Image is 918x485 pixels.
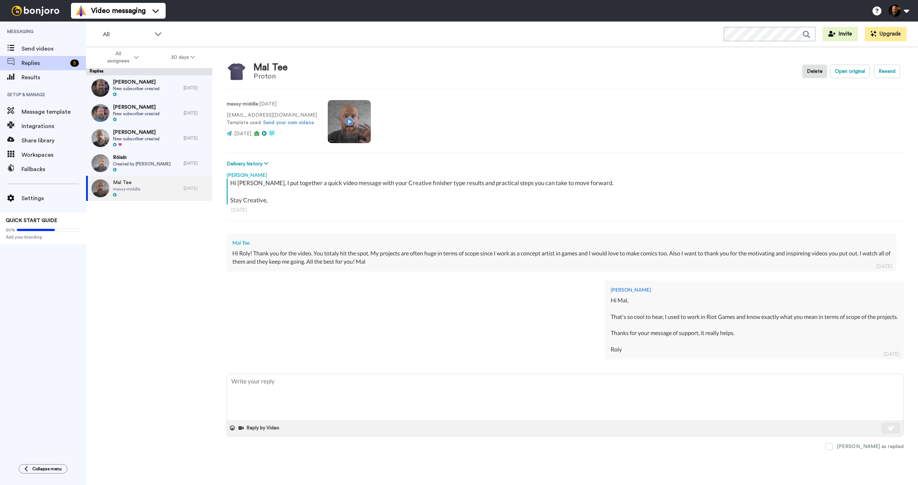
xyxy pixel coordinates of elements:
button: All assignees [87,47,155,67]
button: Delete [802,65,827,78]
span: Results [22,73,86,82]
p: : [DATE] [227,100,317,108]
button: Invite [823,27,858,41]
span: Video messaging [91,6,146,16]
img: Image of Mal Tee [227,62,246,81]
div: [DATE] [184,160,209,166]
span: [PERSON_NAME] [113,129,160,136]
span: Add your branding [6,234,80,240]
div: Mal Tee [232,239,891,246]
span: Share library [22,136,86,145]
button: Upgrade [865,27,907,41]
div: [DATE] [876,263,892,270]
div: [PERSON_NAME] [227,168,904,179]
img: bj-logo-header-white.svg [9,6,62,16]
span: Róisín [113,154,171,161]
span: Settings [22,194,86,203]
button: Resend [874,65,900,78]
div: [DATE] [184,185,209,191]
span: New subscriber created [113,86,160,91]
div: [DATE] [184,85,209,91]
div: [PERSON_NAME] [611,286,898,293]
span: Workspaces [22,151,86,159]
a: [PERSON_NAME]New subscriber created[DATE] [86,126,212,151]
span: QUICK START GUIDE [6,218,57,223]
img: vm-color.svg [75,5,87,17]
div: 5 [70,60,79,67]
img: 4fdba7da-6853-45f6-bad0-99c04b3c0d12-thumb.jpg [91,154,109,172]
strong: messy-middle [227,102,258,107]
div: Hi [PERSON_NAME], I put together a quick video message with your Creative finisher type results a... [230,179,902,204]
img: b08d9885-6922-4c62-885e-383dd6a2f5e0-thumb.jpg [91,129,109,147]
p: [EMAIL_ADDRESS][DOMAIN_NAME] Template used: [227,112,317,127]
button: 30 days [155,51,211,64]
div: Proton [254,72,288,80]
div: [PERSON_NAME] as replied [837,443,904,450]
button: Collapse menu [19,464,67,474]
button: Reply by Video [238,423,281,433]
a: [PERSON_NAME]New subscriber created[DATE] [86,75,212,100]
div: [DATE] [231,206,899,213]
button: Delivery history [227,160,270,168]
span: All [103,30,151,39]
span: Message template [22,108,86,116]
span: Collapse menu [32,466,62,472]
div: Mal Tee [254,62,288,73]
span: Integrations [22,122,86,131]
a: RóisínCreated by [PERSON_NAME][DATE] [86,151,212,176]
button: Open original [830,65,870,78]
span: Created by [PERSON_NAME] [113,161,171,167]
div: Replies [86,68,212,75]
span: [PERSON_NAME] [113,104,160,111]
span: messy-middle [113,186,140,192]
div: [DATE] [184,110,209,116]
div: [DATE] [884,350,899,358]
a: Send your own videos [263,120,314,125]
span: Replies [22,59,67,67]
span: 60% [6,227,15,233]
span: Fallbacks [22,165,86,174]
img: 127685a6-9000-4233-803e-0fb62c744a5c-thumb.jpg [91,79,109,97]
span: Mal Tee [113,179,140,186]
span: New subscriber created [113,136,160,142]
a: Mal Teemessy-middle[DATE] [86,176,212,201]
div: Hi Mal, That's so cool to hear, I used to work in Riot Games and know exactly what you mean in te... [611,296,898,354]
span: [PERSON_NAME] [113,79,160,86]
span: New subscriber created [113,111,160,117]
img: f9fe80a6-8ada-4528-8a4a-856b0a58d52b-thumb.jpg [91,104,109,122]
div: Hi Roly! Thank you for the video. You totaly hit the spot. My projects are often huge in terms of... [232,249,891,266]
img: 45d06eb1-4205-44ad-a170-9134272a5604-thumb.jpg [91,179,109,197]
a: [PERSON_NAME]New subscriber created[DATE] [86,100,212,126]
span: Send videos [22,44,86,53]
span: [DATE] [234,131,251,136]
span: All assignees [104,50,133,65]
img: send-white.svg [887,425,895,431]
div: [DATE] [184,135,209,141]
